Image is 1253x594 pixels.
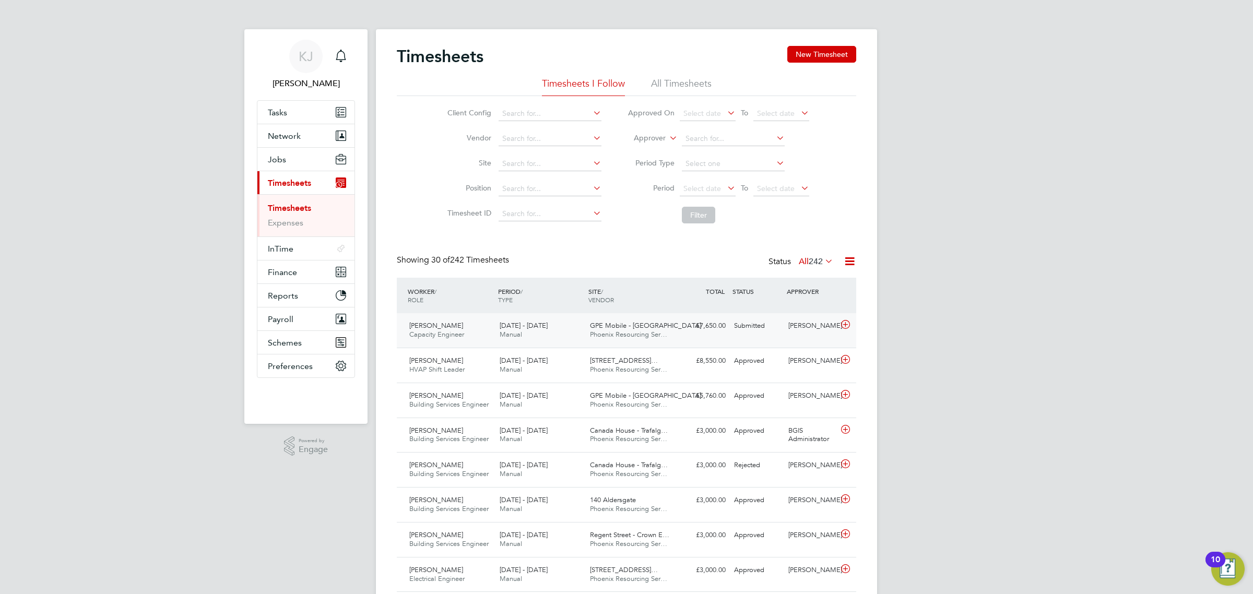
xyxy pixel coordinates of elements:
span: Select date [757,184,795,193]
div: £3,000.00 [676,527,730,544]
label: Period Type [628,158,675,168]
span: Phoenix Resourcing Ser… [590,330,667,339]
a: KJ[PERSON_NAME] [257,40,355,90]
div: 10 [1211,560,1220,573]
span: Reports [268,291,298,301]
div: Approved [730,422,784,439]
div: Approved [730,352,784,370]
span: 242 [809,256,823,267]
span: Tasks [268,108,287,117]
span: Manual [500,469,522,478]
span: GPE Mobile - [GEOGRAPHIC_DATA] [590,321,701,330]
span: [PERSON_NAME] [409,391,463,400]
label: Position [444,183,491,193]
span: To [738,106,751,120]
span: Phoenix Resourcing Ser… [590,504,667,513]
span: Building Services Engineer [409,400,489,409]
span: Select date [757,109,795,118]
div: SITE [586,282,676,309]
button: Jobs [257,148,354,171]
button: InTime [257,237,354,260]
div: £5,760.00 [676,387,730,405]
span: [DATE] - [DATE] [500,495,548,504]
span: Powered by [299,436,328,445]
span: Timesheets [268,178,311,188]
label: Client Config [444,108,491,117]
div: APPROVER [784,282,838,301]
span: 242 Timesheets [431,255,509,265]
div: Approved [730,492,784,509]
input: Select one [682,157,785,171]
button: Timesheets [257,171,354,194]
span: Select date [683,184,721,193]
span: Select date [683,109,721,118]
span: [DATE] - [DATE] [500,426,548,435]
span: HVAP Shift Leader [409,365,465,374]
a: Expenses [268,218,303,228]
span: Preferences [268,361,313,371]
span: Electrical Engineer [409,574,465,583]
nav: Main navigation [244,29,368,424]
input: Search for... [499,182,601,196]
label: Period [628,183,675,193]
h2: Timesheets [397,46,483,67]
div: [PERSON_NAME] [784,527,838,544]
div: Approved [730,387,784,405]
div: Approved [730,562,784,579]
span: [DATE] - [DATE] [500,391,548,400]
span: / [601,287,603,295]
span: Phoenix Resourcing Ser… [590,400,667,409]
input: Search for... [499,106,601,121]
div: [PERSON_NAME] [784,317,838,335]
span: Schemes [268,338,302,348]
input: Search for... [499,157,601,171]
div: £7,650.00 [676,317,730,335]
div: WORKER [405,282,495,309]
span: Manual [500,330,522,339]
span: Jobs [268,155,286,164]
input: Search for... [499,132,601,146]
span: VENDOR [588,295,614,304]
span: / [434,287,436,295]
span: Manual [500,400,522,409]
img: fastbook-logo-retina.png [257,388,355,405]
span: Building Services Engineer [409,434,489,443]
span: [PERSON_NAME] [409,426,463,435]
span: Phoenix Resourcing Ser… [590,469,667,478]
label: Vendor [444,133,491,142]
label: Approved On [628,108,675,117]
span: Phoenix Resourcing Ser… [590,434,667,443]
span: [DATE] - [DATE] [500,460,548,469]
span: [DATE] - [DATE] [500,356,548,365]
button: Preferences [257,354,354,377]
span: [PERSON_NAME] [409,565,463,574]
div: PERIOD [495,282,586,309]
span: Building Services Engineer [409,539,489,548]
span: Kyle Johnson [257,77,355,90]
div: [PERSON_NAME] [784,492,838,509]
span: [DATE] - [DATE] [500,530,548,539]
div: Approved [730,527,784,544]
div: STATUS [730,282,784,301]
button: New Timesheet [787,46,856,63]
span: [DATE] - [DATE] [500,565,548,574]
a: Go to home page [257,388,355,405]
span: TOTAL [706,287,725,295]
a: Timesheets [268,203,311,213]
div: £3,000.00 [676,422,730,439]
span: Phoenix Resourcing Ser… [590,365,667,374]
span: Regent Street - Crown E… [590,530,669,539]
div: [PERSON_NAME] [784,562,838,579]
div: Timesheets [257,194,354,236]
span: Phoenix Resourcing Ser… [590,574,667,583]
span: Manual [500,434,522,443]
span: [STREET_ADDRESS]… [590,356,658,365]
div: Status [769,255,835,269]
span: Manual [500,574,522,583]
input: Search for... [682,132,785,146]
div: [PERSON_NAME] [784,387,838,405]
button: Payroll [257,307,354,330]
a: Tasks [257,101,354,124]
span: KJ [299,50,313,63]
div: £8,550.00 [676,352,730,370]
